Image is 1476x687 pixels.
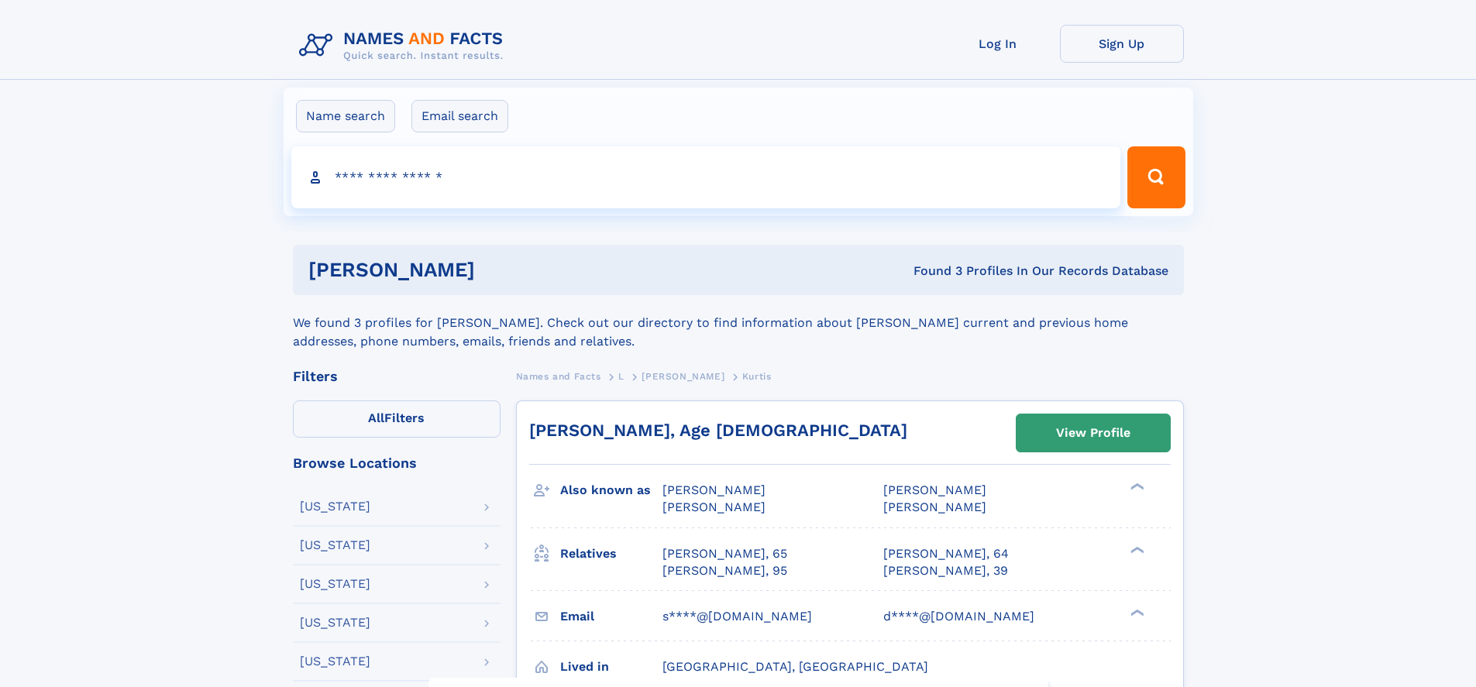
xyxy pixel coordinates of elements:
[296,100,395,132] label: Name search
[293,456,501,470] div: Browse Locations
[308,260,694,280] h1: [PERSON_NAME]
[411,100,508,132] label: Email search
[883,562,1008,579] a: [PERSON_NAME], 39
[1017,414,1170,452] a: View Profile
[662,562,787,579] a: [PERSON_NAME], 95
[300,617,370,629] div: [US_STATE]
[662,545,787,562] a: [PERSON_NAME], 65
[529,421,907,440] a: [PERSON_NAME], Age [DEMOGRAPHIC_DATA]
[560,603,662,630] h3: Email
[662,659,928,674] span: [GEOGRAPHIC_DATA], [GEOGRAPHIC_DATA]
[642,371,724,382] span: [PERSON_NAME]
[1060,25,1184,63] a: Sign Up
[368,410,384,425] span: All
[618,366,624,386] a: L
[1127,607,1145,617] div: ❯
[560,541,662,567] h3: Relatives
[883,483,986,497] span: [PERSON_NAME]
[694,263,1168,280] div: Found 3 Profiles In Our Records Database
[662,500,766,514] span: [PERSON_NAME]
[293,400,501,438] label: Filters
[560,654,662,680] h3: Lived in
[293,295,1184,351] div: We found 3 profiles for [PERSON_NAME]. Check out our directory to find information about [PERSON_...
[560,477,662,503] h3: Also known as
[936,25,1060,63] a: Log In
[1127,146,1185,208] button: Search Button
[516,366,601,386] a: Names and Facts
[742,371,772,382] span: Kurtis
[883,500,986,514] span: [PERSON_NAME]
[1056,415,1130,451] div: View Profile
[293,25,516,67] img: Logo Names and Facts
[300,500,370,513] div: [US_STATE]
[618,371,624,382] span: L
[300,655,370,668] div: [US_STATE]
[291,146,1121,208] input: search input
[662,483,766,497] span: [PERSON_NAME]
[642,366,724,386] a: [PERSON_NAME]
[300,578,370,590] div: [US_STATE]
[883,545,1009,562] a: [PERSON_NAME], 64
[1127,544,1145,555] div: ❯
[1127,482,1145,492] div: ❯
[300,539,370,551] div: [US_STATE]
[293,369,501,383] div: Filters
